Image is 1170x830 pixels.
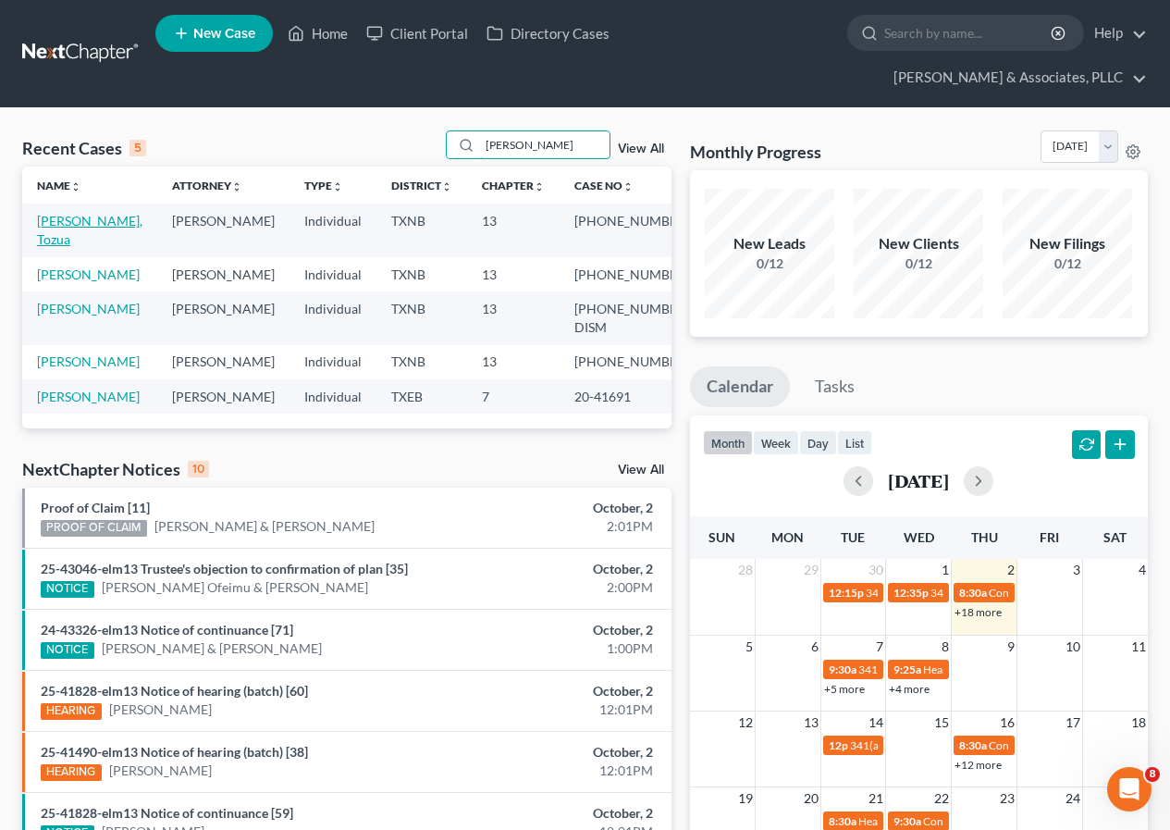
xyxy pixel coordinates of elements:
[461,499,652,517] div: October, 2
[771,529,804,545] span: Mon
[467,204,560,256] td: 13
[622,181,634,192] i: unfold_more
[1064,636,1082,658] span: 10
[889,682,930,696] a: +4 more
[157,291,289,344] td: [PERSON_NAME]
[332,181,343,192] i: unfold_more
[37,213,142,247] a: [PERSON_NAME], Tozua
[289,379,376,414] td: Individual
[376,204,467,256] td: TXNB
[829,814,856,828] span: 8:30a
[923,814,1133,828] span: Confirmation hearing for [PERSON_NAME]
[940,559,951,581] span: 1
[41,642,94,659] div: NOTICE
[37,389,140,404] a: [PERSON_NAME]
[867,712,885,734] span: 14
[618,464,664,477] a: View All
[829,586,864,600] span: 12:15p
[376,379,467,414] td: TXEB
[971,529,998,545] span: Thu
[37,179,81,192] a: Nameunfold_more
[1085,17,1147,50] a: Help
[41,703,102,720] div: HEARING
[954,758,1002,772] a: +12 more
[998,787,1016,810] span: 23
[874,636,885,658] span: 7
[560,379,704,414] td: 20-41691
[477,17,619,50] a: Directory Cases
[41,581,94,598] div: NOTICE
[109,700,212,719] a: [PERSON_NAME]
[1003,254,1132,273] div: 0/12
[802,559,820,581] span: 29
[705,254,834,273] div: 0/12
[41,500,150,515] a: Proof of Claim [11]
[289,291,376,344] td: Individual
[932,787,951,810] span: 22
[461,639,652,658] div: 1:00PM
[888,471,949,490] h2: [DATE]
[560,204,704,256] td: [PHONE_NUMBER]
[850,738,1028,752] span: 341(a) meeting for [PERSON_NAME]
[858,663,1037,676] span: 341(a) meeting for [PERSON_NAME]
[1005,559,1016,581] span: 2
[959,586,987,600] span: 8:30a
[690,366,790,407] a: Calendar
[37,266,140,282] a: [PERSON_NAME]
[188,461,209,477] div: 10
[482,179,545,192] a: Chapterunfold_more
[884,16,1053,50] input: Search by name...
[798,366,871,407] a: Tasks
[22,137,146,159] div: Recent Cases
[893,663,921,676] span: 9:25a
[391,179,452,192] a: Districtunfold_more
[1064,712,1082,734] span: 17
[193,27,255,41] span: New Case
[22,458,209,480] div: NextChapter Notices
[866,586,1044,600] span: 341(a) meeting for [PERSON_NAME]
[461,682,652,700] div: October, 2
[102,578,368,597] a: [PERSON_NAME] Ofeimu & [PERSON_NAME]
[467,291,560,344] td: 13
[461,517,652,536] div: 2:01PM
[736,787,755,810] span: 19
[560,291,704,344] td: [PHONE_NUMBER] DISM
[959,738,987,752] span: 8:30a
[1040,529,1059,545] span: Fri
[41,683,308,699] a: 25-41828-elm13 Notice of hearing (batch) [60]
[799,430,837,455] button: day
[157,379,289,414] td: [PERSON_NAME]
[41,744,308,760] a: 25-41490-elm13 Notice of hearing (batch) [38]
[932,712,951,734] span: 15
[736,712,755,734] span: 12
[802,712,820,734] span: 13
[461,578,652,597] div: 2:00PM
[289,204,376,256] td: Individual
[1145,767,1160,782] span: 8
[1103,529,1127,545] span: Sat
[41,561,408,576] a: 25-43046-elm13 Trustee's objection to confirmation of plan [35]
[744,636,755,658] span: 5
[867,787,885,810] span: 21
[289,345,376,379] td: Individual
[1107,767,1152,811] iframe: Intercom live chat
[467,379,560,414] td: 7
[41,805,293,821] a: 25-41828-elm13 Notice of continuance [59]
[109,762,212,780] a: [PERSON_NAME]
[829,738,848,752] span: 12p
[954,605,1002,619] a: +18 more
[129,140,146,156] div: 5
[703,430,753,455] button: month
[574,179,634,192] a: Case Nounfold_more
[940,636,951,658] span: 8
[461,621,652,639] div: October, 2
[560,257,704,291] td: [PHONE_NUMBER]
[41,764,102,781] div: HEARING
[841,529,865,545] span: Tue
[534,181,545,192] i: unfold_more
[467,345,560,379] td: 13
[854,254,983,273] div: 0/12
[867,559,885,581] span: 30
[461,700,652,719] div: 12:01PM
[884,61,1147,94] a: [PERSON_NAME] & Associates, PLLC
